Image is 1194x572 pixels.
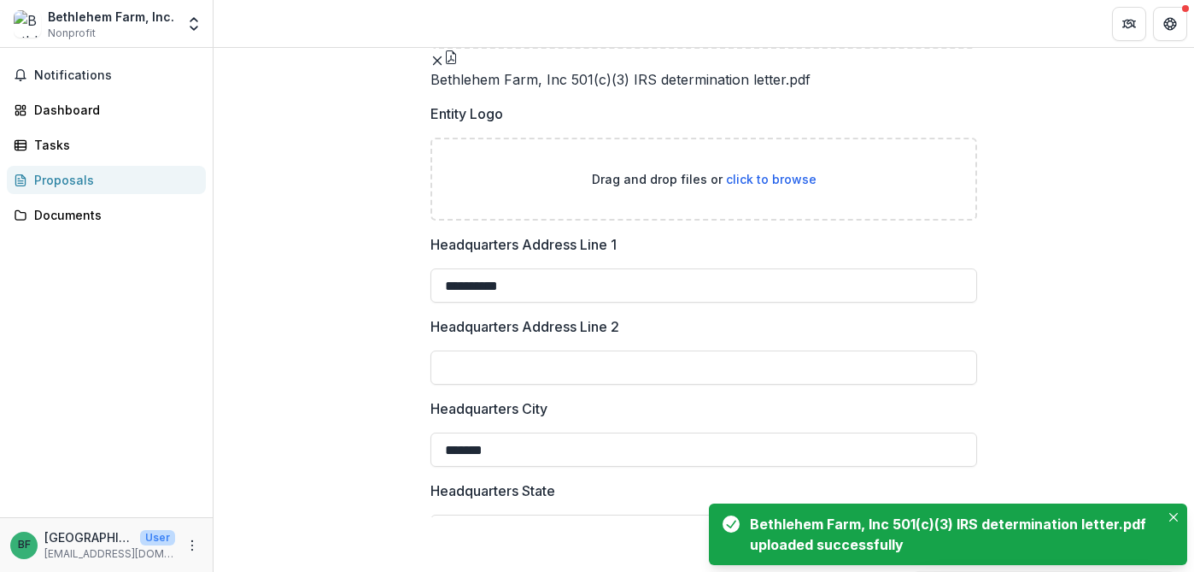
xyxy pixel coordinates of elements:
[34,206,192,224] div: Documents
[44,546,175,562] p: [EMAIL_ADDRESS][DOMAIN_NAME]
[1112,7,1146,41] button: Partners
[1163,507,1184,528] button: Close
[750,514,1153,555] div: Bethlehem Farm, Inc 501(c)(3) IRS determination letter.pdf uploaded successfully
[182,535,202,556] button: More
[182,7,206,41] button: Open entity switcher
[1153,7,1187,41] button: Get Help
[7,201,206,229] a: Documents
[18,540,31,551] div: Bethlehem Farm
[7,62,206,89] button: Notifications
[726,172,816,186] span: click to browse
[430,234,617,255] p: Headquarters Address Line 1
[34,171,192,189] div: Proposals
[430,398,547,419] p: Headquarters City
[140,530,175,545] p: User
[48,26,96,41] span: Nonprofit
[592,170,816,188] p: Drag and drop files or
[48,8,174,26] div: Bethlehem Farm, Inc.
[14,10,41,38] img: Bethlehem Farm, Inc.
[430,49,977,90] div: Remove FileBethlehem Farm, Inc 501(c)(3) IRS determination letter.pdf
[430,49,444,69] button: Remove File
[430,103,503,124] p: Entity Logo
[7,96,206,124] a: Dashboard
[702,497,1194,572] div: Notifications-bottom-right
[7,166,206,194] a: Proposals
[7,131,206,159] a: Tasks
[430,481,555,501] p: Headquarters State
[430,71,811,88] span: Bethlehem Farm, Inc 501(c)(3) IRS determination letter.pdf
[34,136,192,154] div: Tasks
[430,316,619,337] p: Headquarters Address Line 2
[34,101,192,119] div: Dashboard
[44,528,133,546] p: [GEOGRAPHIC_DATA]
[34,68,199,83] span: Notifications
